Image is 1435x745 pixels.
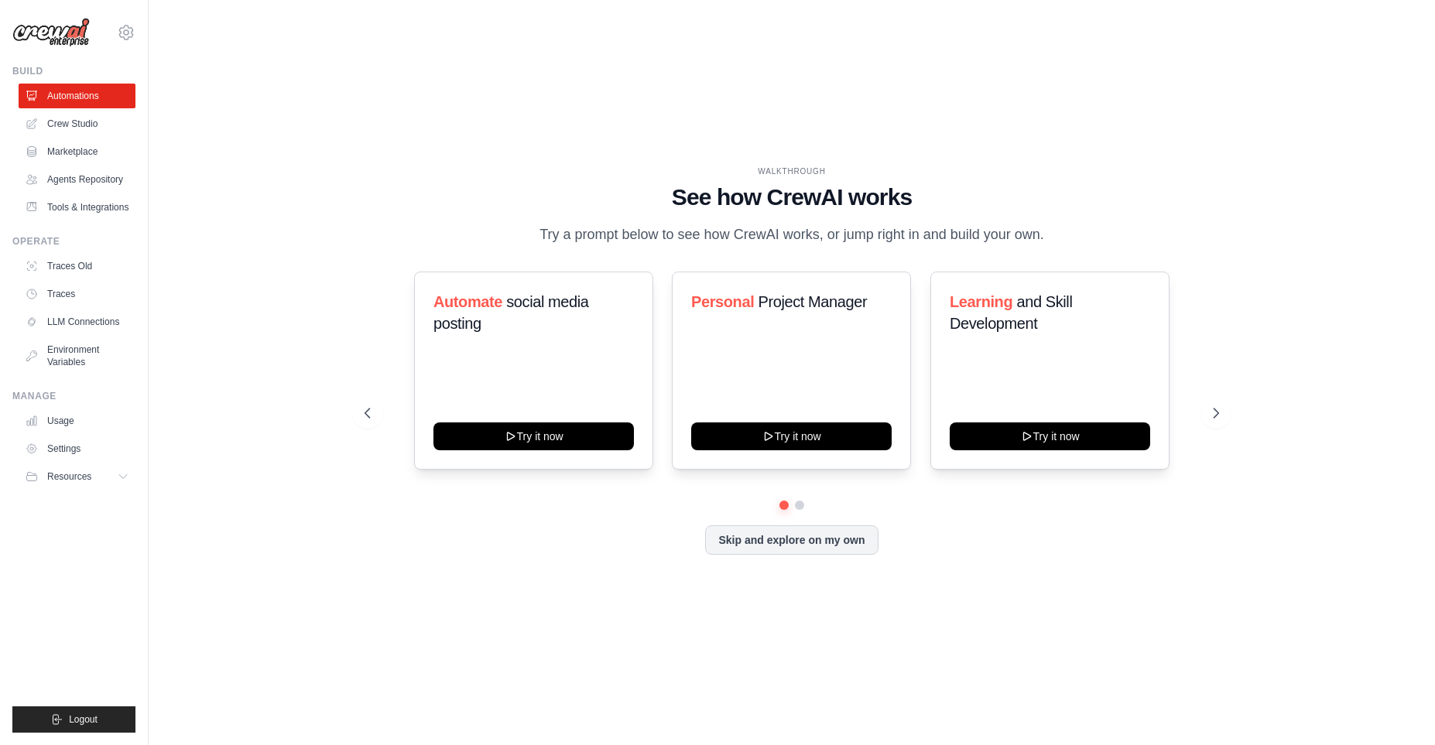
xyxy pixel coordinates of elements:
div: Manage [12,390,135,402]
button: Resources [19,464,135,489]
a: Agents Repository [19,167,135,192]
span: Resources [47,470,91,483]
button: Logout [12,706,135,733]
button: Try it now [950,422,1150,450]
img: Logo [12,18,90,47]
a: Tools & Integrations [19,195,135,220]
iframe: Chat Widget [1358,671,1435,745]
span: Automate [433,293,502,310]
div: Operate [12,235,135,248]
a: Traces [19,282,135,306]
a: Crew Studio [19,111,135,136]
a: LLM Connections [19,309,135,334]
a: Automations [19,84,135,108]
a: Traces Old [19,254,135,279]
span: Personal [691,293,754,310]
div: WALKTHROUGH [365,166,1219,177]
a: Settings [19,436,135,461]
button: Skip and explore on my own [705,525,878,555]
p: Try a prompt below to see how CrewAI works, or jump right in and build your own. [532,224,1052,246]
div: Build [12,65,135,77]
span: Logout [69,713,98,726]
a: Marketplace [19,139,135,164]
span: social media posting [433,293,589,332]
button: Try it now [433,422,634,450]
span: Project Manager [759,293,868,310]
a: Usage [19,408,135,433]
h1: See how CrewAI works [365,183,1219,211]
span: Learning [950,293,1012,310]
span: and Skill Development [950,293,1072,332]
button: Try it now [691,422,892,450]
a: Environment Variables [19,337,135,374]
